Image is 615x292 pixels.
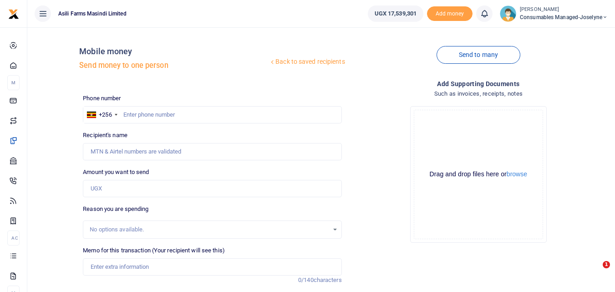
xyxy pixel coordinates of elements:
[500,5,516,22] img: profile-user
[349,79,608,89] h4: Add supporting Documents
[8,10,19,17] a: logo-small logo-large logo-large
[7,75,20,90] li: M
[314,277,342,283] span: characters
[83,246,225,255] label: Memo for this transaction (Your recipient will see this)
[90,225,328,234] div: No options available.
[427,6,473,21] li: Toup your wallet
[83,143,341,160] input: MTN & Airtel numbers are validated
[83,107,120,123] div: Uganda: +256
[83,131,127,140] label: Recipient's name
[427,10,473,16] a: Add money
[584,261,606,283] iframe: Intercom live chat
[83,180,341,197] input: UGX
[83,258,341,276] input: Enter extra information
[500,5,608,22] a: profile-user [PERSON_NAME] Consumables managed-Joselyne
[55,10,130,18] span: Asili Farms Masindi Limited
[269,54,346,70] a: Back to saved recipients
[427,6,473,21] span: Add money
[507,171,527,177] button: browse
[79,46,269,56] h4: Mobile money
[375,9,417,18] span: UGX 17,539,301
[83,106,341,123] input: Enter phone number
[368,5,423,22] a: UGX 17,539,301
[83,168,149,177] label: Amount you want to send
[349,89,608,99] h4: Such as invoices, receipts, notes
[83,205,148,214] label: Reason you are spending
[298,277,314,283] span: 0/140
[520,13,608,21] span: Consumables managed-Joselyne
[79,61,269,70] h5: Send money to one person
[437,46,520,64] a: Send to many
[83,94,121,103] label: Phone number
[414,170,543,179] div: Drag and drop files here or
[99,110,112,119] div: +256
[364,5,427,22] li: Wallet ballance
[8,9,19,20] img: logo-small
[520,6,608,14] small: [PERSON_NAME]
[7,231,20,246] li: Ac
[603,261,610,268] span: 1
[410,106,547,243] div: File Uploader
